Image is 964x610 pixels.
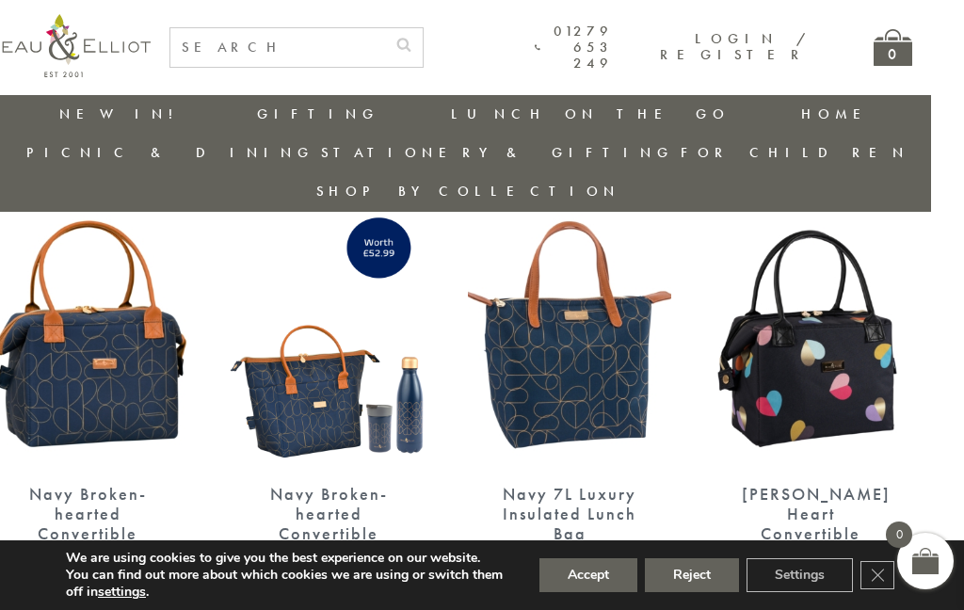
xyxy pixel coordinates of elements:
[645,558,739,592] button: Reject
[886,522,912,548] span: 0
[747,558,853,592] button: Settings
[539,558,637,592] button: Accept
[535,24,613,72] a: 01279 653 249
[170,28,385,67] input: SEARCH
[681,143,909,162] a: For Children
[660,29,808,64] a: Login / Register
[501,485,638,543] div: Navy 7L Luxury Insulated Lunch Bag
[66,567,506,601] p: You can find out more about which cookies we are using or switch them off in .
[316,182,620,201] a: Shop by collection
[257,104,379,123] a: Gifting
[26,143,314,162] a: Picnic & Dining
[59,104,185,123] a: New in!
[801,104,876,123] a: Home
[66,550,506,567] p: We are using cookies to give you the best experience on our website.
[468,203,671,466] img: Navy 7L Luxury Insulated Lunch Bag
[860,561,894,589] button: Close GDPR Cookie Banner
[227,203,430,466] img: Navy Broken-hearted Convertible Lunch Bag, Water Bottle and Travel Mug
[98,584,146,601] button: settings
[742,485,879,582] div: [PERSON_NAME] Heart Convertible Insulated Lunch Bag
[19,485,156,582] div: Navy Broken-hearted Convertible Insulated Lunch Bag
[874,29,912,66] a: 0
[451,104,730,123] a: Lunch On The Go
[321,143,674,162] a: Stationery & Gifting
[709,203,912,466] img: Emily convertible lunch bag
